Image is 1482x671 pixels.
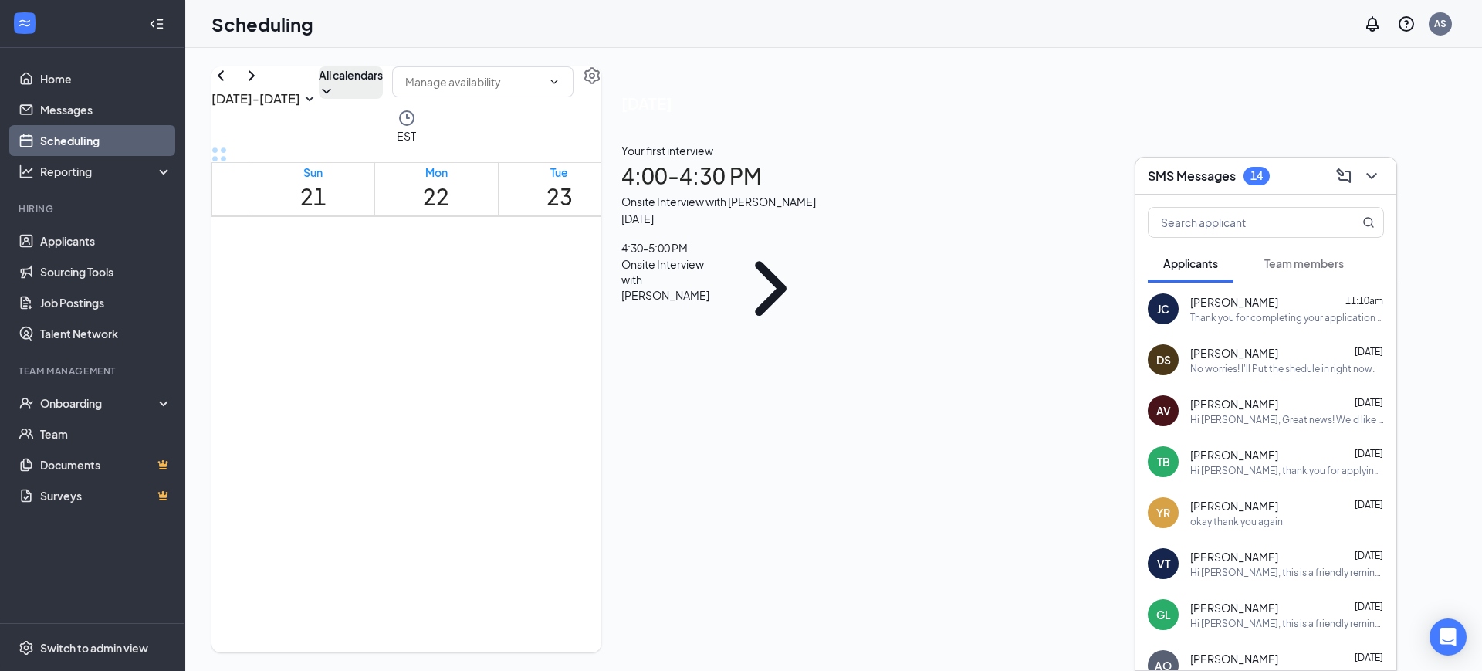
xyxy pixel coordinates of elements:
h3: SMS Messages [1148,168,1236,185]
svg: QuestionInfo [1397,15,1416,33]
div: Onsite Interview with [PERSON_NAME] [621,193,820,210]
h3: [DATE] - [DATE] [211,89,300,109]
a: Settings [583,66,601,109]
span: [DATE] [1355,499,1383,510]
input: Manage availability [405,73,542,90]
a: Sourcing Tools [40,256,172,287]
div: Switch to admin view [40,640,148,656]
span: [PERSON_NAME] [1190,600,1278,615]
a: Applicants [40,225,172,256]
a: September 23, 2025 [543,163,576,215]
div: Hi [PERSON_NAME], this is a friendly reminder. Your interview with [DEMOGRAPHIC_DATA]-fil-A for D... [1190,566,1384,579]
div: Tue [546,164,573,180]
div: Open Intercom Messenger [1430,618,1467,656]
span: Applicants [1163,256,1218,270]
svg: ChevronLeft [211,66,230,85]
svg: Collapse [149,16,164,32]
div: 4:30 - 5:00 PM [621,239,718,256]
button: ChevronDown [1359,164,1384,188]
h1: Scheduling [211,11,313,37]
div: Onboarding [40,395,159,411]
svg: Notifications [1363,15,1382,33]
h1: 21 [300,180,327,214]
button: ComposeMessage [1331,164,1356,188]
a: Job Postings [40,287,172,318]
svg: ChevronRight [722,239,820,337]
svg: Analysis [19,164,34,179]
div: Hi [PERSON_NAME], Great news! We'd like to invite you to an interview with us for Back of House T... [1190,413,1384,426]
div: GL [1156,607,1171,622]
svg: SmallChevronDown [300,90,319,108]
svg: WorkstreamLogo [17,15,32,31]
div: AS [1434,17,1446,30]
div: Mon [423,164,449,180]
div: Team Management [19,364,169,378]
h1: 4:00 - 4:30 PM [621,159,820,193]
a: September 22, 2025 [420,163,452,215]
div: Hiring [19,202,169,215]
span: [DATE] [1355,397,1383,408]
div: VT [1157,556,1170,571]
svg: ComposeMessage [1335,167,1353,185]
div: okay thank you again [1190,515,1283,528]
div: Reporting [40,164,173,179]
span: [PERSON_NAME] [1190,345,1278,361]
svg: Settings [583,66,601,85]
a: DocumentsCrown [40,449,172,480]
a: Scheduling [40,125,172,156]
span: [PERSON_NAME] [1190,498,1278,513]
div: JC [1157,301,1169,317]
input: Search applicant [1149,208,1331,237]
span: Team members [1264,256,1344,270]
span: [PERSON_NAME] [1190,447,1278,463]
div: Onsite Interview with [PERSON_NAME] [621,256,718,303]
div: Hi [PERSON_NAME], thank you for applying! We’d like to invite you to interview for a Front of Hou... [1190,464,1384,477]
div: DS [1156,352,1171,368]
a: Messages [40,94,172,125]
a: SurveysCrown [40,480,172,511]
span: EST [397,127,416,144]
svg: Clock [398,109,416,127]
span: [PERSON_NAME] [1190,651,1278,666]
div: Thank you for completing your application for the Front of House Team Member position. We will re... [1190,311,1384,324]
span: [DATE] [1355,550,1383,561]
div: Hi [PERSON_NAME], this is a friendly reminder. Your interview with [DEMOGRAPHIC_DATA]-fil-A for F... [1190,617,1384,630]
div: Your first interview [621,142,820,159]
span: [DATE] [1355,652,1383,663]
a: Talent Network [40,318,172,349]
span: [PERSON_NAME] [1190,294,1278,310]
div: AV [1156,403,1171,419]
div: Sun [300,164,327,180]
a: Home [40,63,172,94]
a: September 21, 2025 [297,163,330,215]
div: [DATE] [621,210,820,227]
svg: UserCheck [19,395,34,411]
div: YR [1156,505,1170,520]
span: [DATE] [1355,448,1383,459]
span: 11:10am [1345,295,1383,307]
span: [DATE] [1355,346,1383,358]
svg: Settings [19,640,34,656]
a: Team [40,419,172,449]
svg: ChevronDown [548,76,560,88]
span: [DATE] [621,91,820,115]
span: [DATE] [1355,601,1383,612]
span: [PERSON_NAME] [1190,396,1278,412]
h1: 23 [546,180,573,214]
svg: MagnifyingGlass [1362,216,1375,229]
svg: ChevronRight [242,66,261,85]
div: TB [1157,454,1170,469]
svg: ChevronDown [319,83,334,99]
svg: ChevronDown [1362,167,1381,185]
span: [PERSON_NAME] [1190,549,1278,564]
div: No worries! I'll Put the shedule in right now. [1190,362,1375,375]
button: All calendarsChevronDown [319,66,383,99]
h1: 22 [423,180,449,214]
div: 14 [1250,169,1263,182]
